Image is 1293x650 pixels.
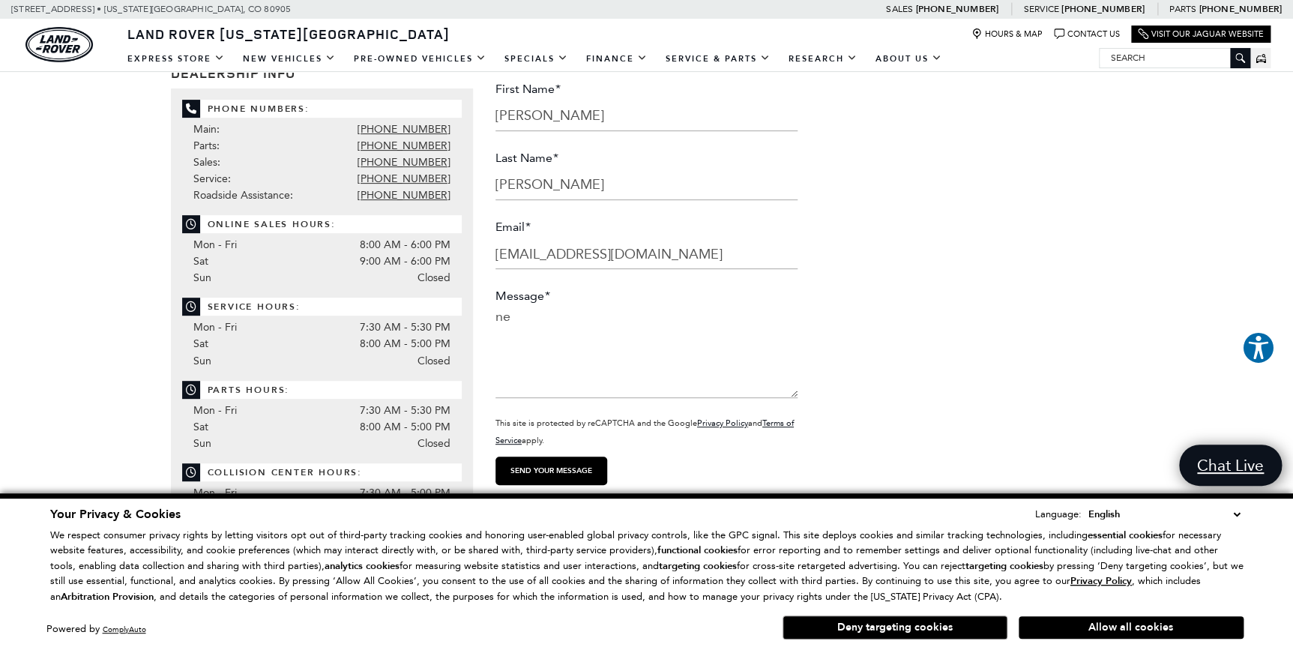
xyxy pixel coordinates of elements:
[1169,4,1196,14] span: Parts
[495,418,794,445] small: This site is protected by reCAPTCHA and the Google and apply.
[1100,49,1250,67] input: Search
[127,25,450,43] span: Land Rover [US_STATE][GEOGRAPHIC_DATA]
[577,46,657,72] a: Finance
[193,355,211,367] span: Sun
[495,81,561,97] label: First Name
[11,4,291,14] a: [STREET_ADDRESS] • [US_STATE][GEOGRAPHIC_DATA], CO 80905
[418,353,450,370] span: Closed
[118,25,459,43] a: Land Rover [US_STATE][GEOGRAPHIC_DATA]
[234,46,345,72] a: New Vehicles
[182,463,462,481] span: Collision Center Hours:
[1061,3,1145,15] a: [PHONE_NUMBER]
[61,590,154,604] strong: Arbitration Provision
[345,46,495,72] a: Pre-Owned Vehicles
[360,336,450,352] span: 8:00 AM - 5:00 PM
[495,150,558,166] label: Last Name
[1088,529,1163,542] strong: essential cookies
[1138,28,1264,40] a: Visit Our Jaguar Website
[325,559,400,573] strong: analytics cookies
[182,381,462,399] span: Parts Hours:
[495,239,798,269] input: Email*
[659,559,737,573] strong: targeting cookies
[495,170,798,200] input: Last Name*
[358,139,450,152] a: [PHONE_NUMBER]
[193,139,220,152] span: Parts:
[50,506,181,523] span: Your Privacy & Cookies
[193,238,237,251] span: Mon - Fri
[1035,509,1082,519] div: Language:
[193,189,293,202] span: Roadside Assistance:
[358,172,450,185] a: [PHONE_NUMBER]
[820,73,1122,370] iframe: Google Maps iframe
[193,437,211,450] span: Sun
[1019,616,1244,639] button: Allow all cookies
[46,625,146,634] div: Powered by
[360,237,450,253] span: 8:00 AM - 6:00 PM
[657,46,780,72] a: Service & Parts
[1190,455,1271,475] span: Chat Live
[103,625,146,634] a: ComplyAuto
[783,616,1007,640] button: Deny targeting cookies
[193,404,237,417] span: Mon - Fri
[1085,506,1244,523] select: Language Select
[182,298,462,316] span: Service Hours:
[780,46,866,72] a: Research
[25,27,93,62] a: land-rover
[50,528,1244,605] p: We respect consumer privacy rights by letting visitors opt out of third-party tracking cookies an...
[118,46,951,72] nav: Main Navigation
[171,51,473,81] h3: Land Rover [US_STATE] Springs Dealership Info
[358,189,450,202] a: [PHONE_NUMBER]
[360,485,450,502] span: 7:30 AM - 5:00 PM
[1070,574,1132,588] u: Privacy Policy
[886,4,913,14] span: Sales
[657,544,738,557] strong: functional cookies
[866,46,951,72] a: About Us
[495,308,798,398] textarea: Message*
[495,46,577,72] a: Specials
[193,321,237,334] span: Mon - Fri
[193,255,208,268] span: Sat
[360,419,450,436] span: 8:00 AM - 5:00 PM
[495,219,531,235] label: Email
[193,156,220,169] span: Sales:
[25,27,93,62] img: Land Rover
[193,421,208,433] span: Sat
[697,418,748,428] a: Privacy Policy
[360,403,450,419] span: 7:30 AM - 5:30 PM
[418,436,450,452] span: Closed
[1199,3,1282,15] a: [PHONE_NUMBER]
[360,319,450,336] span: 7:30 AM - 5:30 PM
[965,559,1043,573] strong: targeting cookies
[358,156,450,169] a: [PHONE_NUMBER]
[193,271,211,284] span: Sun
[971,28,1043,40] a: Hours & Map
[418,270,450,286] span: Closed
[360,253,450,270] span: 9:00 AM - 6:00 PM
[495,288,550,304] label: Message
[1054,28,1120,40] a: Contact Us
[193,487,237,499] span: Mon - Fri
[495,73,798,493] form: Contact Us
[1242,331,1275,367] aside: Accessibility Help Desk
[193,172,231,185] span: Service:
[182,215,462,233] span: Online Sales Hours:
[358,123,450,136] a: [PHONE_NUMBER]
[1179,445,1282,486] a: Chat Live
[193,123,220,136] span: Main:
[915,3,998,15] a: [PHONE_NUMBER]
[1023,4,1058,14] span: Service
[495,457,607,485] input: Send your message
[495,101,798,131] input: First Name*
[182,100,462,118] span: Phone Numbers:
[1242,331,1275,364] button: Explore your accessibility options
[495,418,794,445] a: Terms of Service
[193,337,208,350] span: Sat
[118,46,234,72] a: EXPRESS STORE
